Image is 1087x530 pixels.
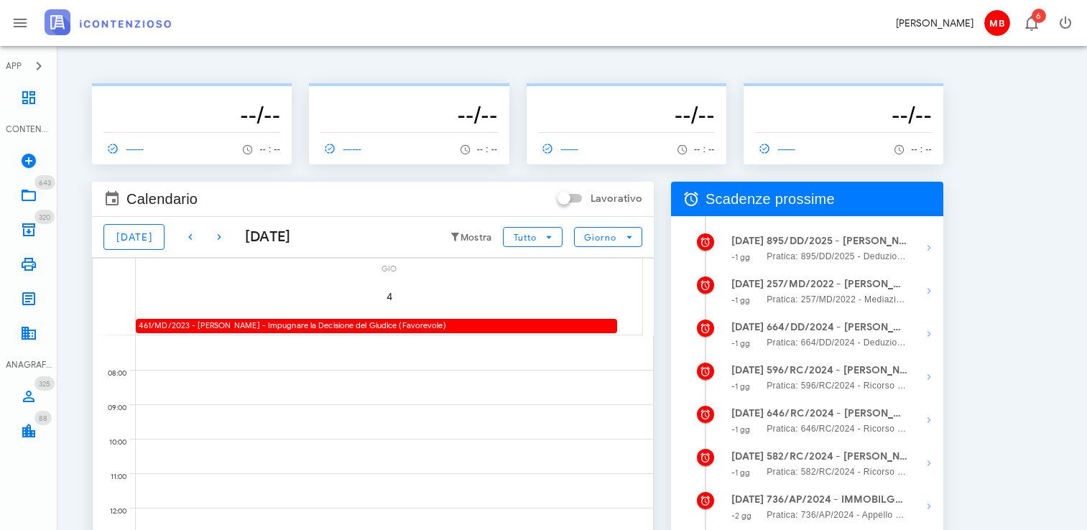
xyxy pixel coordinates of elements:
[915,233,943,262] button: Mostra dettagli
[706,187,835,210] span: Scadenze prossime
[911,144,932,154] span: -- : --
[369,291,410,303] span: 4
[731,321,764,333] strong: [DATE]
[984,10,1010,36] span: MB
[39,178,51,187] span: 643
[513,232,537,243] span: Tutto
[767,406,908,422] strong: 646/RC/2024 - [PERSON_NAME]si in Udienza
[767,508,908,522] span: Pratica: 736/AP/2024 - Appello contro Agenzia delle entrate-Riscossione (Udienza)
[755,142,797,155] span: ------
[915,449,943,478] button: Mostra dettagli
[461,232,492,243] small: Mostra
[755,89,932,101] p: --------------
[6,123,52,136] div: CONTENZIOSO
[767,422,908,436] span: Pratica: 646/RC/2024 - Ricorso contro Agenzia delle entrate-Riscossione (Udienza)
[915,320,943,348] button: Mostra dettagli
[93,400,129,416] div: 09:00
[767,335,908,350] span: Pratica: 664/DD/2024 - Deduzioni Difensive contro Agenzia delle entrate-Riscossione (Udienza)
[767,449,908,465] strong: 582/RC/2024 - [PERSON_NAME]si in [GEOGRAPHIC_DATA]
[136,319,617,333] div: 461/MD/2023 - [PERSON_NAME] - Impugnare la Decisione del Giudice (Favorevole)
[136,259,642,276] div: gio
[731,338,751,348] small: -1 gg
[320,101,497,129] h3: --/--
[731,450,764,462] strong: [DATE]
[34,376,55,391] span: Distintivo
[126,187,198,210] span: Calendario
[93,366,129,381] div: 08:00
[731,511,752,521] small: -2 gg
[915,276,943,305] button: Mostra dettagli
[731,364,764,376] strong: [DATE]
[979,6,1014,40] button: MB
[755,101,932,129] h3: --/--
[767,292,908,307] span: Pratica: 257/MD/2022 - Mediazione / Reclamo contro Agenzia delle entrate-Riscossione (Udienza)
[731,252,751,262] small: -1 gg
[767,378,908,393] span: Pratica: 596/RC/2024 - Ricorso contro Agenzia delle entrate-Riscossione (Udienza)
[767,363,908,378] strong: 596/RC/2024 - [PERSON_NAME] - Presentarsi in [GEOGRAPHIC_DATA]
[731,295,751,305] small: -1 gg
[915,492,943,521] button: Mostra dettagli
[731,424,751,434] small: -1 gg
[34,210,55,224] span: Distintivo
[574,227,642,247] button: Giorno
[320,142,362,155] span: ------
[731,381,751,391] small: -1 gg
[538,142,580,155] span: ------
[93,469,129,485] div: 11:00
[103,101,280,129] h3: --/--
[320,139,368,159] a: ------
[1032,9,1046,23] span: Distintivo
[583,232,617,243] span: Giorno
[369,276,410,317] button: 4
[538,89,715,101] p: --------------
[93,503,129,519] div: 12:00
[103,224,165,250] button: [DATE]
[538,101,715,129] h3: --/--
[39,414,47,423] span: 88
[1014,6,1048,40] button: Distintivo
[731,235,764,247] strong: [DATE]
[731,493,764,506] strong: [DATE]
[93,434,129,450] div: 10:00
[915,406,943,434] button: Mostra dettagli
[767,249,908,264] span: Pratica: 895/DD/2025 - Deduzioni Difensive contro Agenzia delle entrate-Riscossione
[34,175,55,190] span: Distintivo
[477,144,498,154] span: -- : --
[731,407,764,419] strong: [DATE]
[767,233,908,249] strong: 895/DD/2025 - [PERSON_NAME] - Depositare i documenti processuali
[755,139,802,159] a: ------
[39,379,50,389] span: 325
[6,358,52,371] div: ANAGRAFICA
[767,276,908,292] strong: 257/MD/2022 - [PERSON_NAME] - Invio Memorie per Udienza
[103,89,280,101] p: --------------
[915,363,943,391] button: Mostra dettagli
[591,192,642,206] label: Lavorativo
[896,16,973,31] div: [PERSON_NAME]
[694,144,715,154] span: -- : --
[116,231,152,243] span: [DATE]
[731,278,764,290] strong: [DATE]
[34,411,52,425] span: Distintivo
[233,226,291,248] div: [DATE]
[103,142,145,155] span: ------
[320,89,497,101] p: --------------
[259,144,280,154] span: -- : --
[731,468,751,478] small: -1 gg
[767,465,908,479] span: Pratica: 582/RC/2024 - Ricorso contro Agenzia delle entrate-Riscossione (Udienza)
[767,320,908,335] strong: 664/DD/2024 - [PERSON_NAME] - Depositare Documenti per Udienza
[538,139,586,159] a: ------
[45,9,171,35] img: logo-text-2x.png
[767,492,908,508] strong: 736/AP/2024 - IMMOBILGREEN INVEST SRL - Depositare Documenti per Udienza
[503,227,562,247] button: Tutto
[39,213,50,222] span: 320
[103,139,151,159] a: ------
